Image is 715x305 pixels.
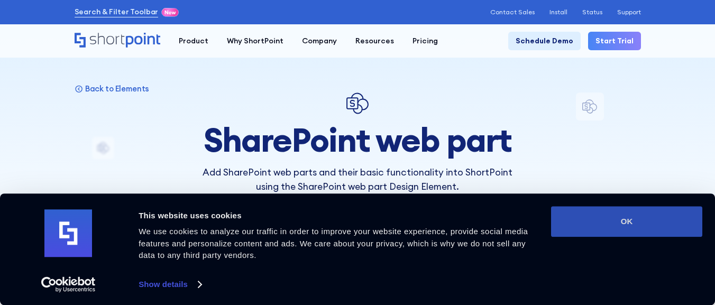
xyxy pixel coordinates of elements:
[346,93,369,114] img: SharePoint Web Part
[179,35,208,47] div: Product
[355,35,394,47] div: Resources
[139,276,201,292] a: Show details
[588,32,641,50] a: Start Trial
[75,33,161,49] a: Home
[75,6,159,17] a: Search & Filter Toolbar
[139,209,539,222] div: This website uses cookies
[44,210,92,257] img: logo
[404,32,447,50] a: Pricing
[170,32,218,50] a: Product
[551,206,702,237] button: OK
[549,8,567,16] a: Install
[227,35,283,47] div: Why ShortPoint
[139,227,528,260] span: We use cookies to analyze our traffic in order to improve your website experience, provide social...
[617,8,641,16] a: Support
[508,32,581,50] a: Schedule Demo
[302,35,337,47] div: Company
[525,182,715,305] iframe: Chat Widget
[202,122,513,158] h1: SharePoint web part
[490,8,535,16] a: Contact Sales
[582,8,602,16] a: Status
[85,84,150,94] p: Back to Elements
[412,35,438,47] div: Pricing
[218,32,293,50] a: Why ShortPoint
[22,276,115,292] a: Usercentrics Cookiebot - opens in a new window
[75,84,150,94] a: Back to Elements
[202,165,513,193] p: Add SharePoint web parts and their basic functionality into ShortPoint using the SharePoint web p...
[346,32,404,50] a: Resources
[293,32,346,50] a: Company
